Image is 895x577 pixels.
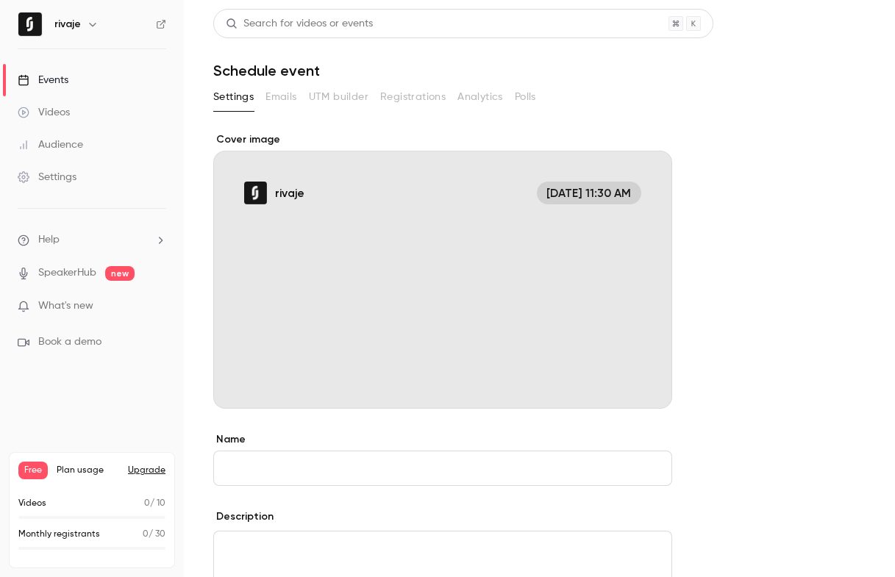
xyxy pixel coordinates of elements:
p: Videos [18,497,46,510]
button: Upgrade [128,465,165,476]
span: Free [18,462,48,479]
span: Registrations [380,90,446,105]
div: Settings [18,170,76,184]
label: Description [213,509,274,524]
span: Emails [265,90,296,105]
a: SpeakerHub [38,265,96,281]
p: Monthly registrants [18,528,100,541]
section: Cover image [213,132,672,409]
span: What's new [38,298,93,314]
p: / 10 [144,497,165,510]
label: Cover image [213,132,672,147]
h1: Schedule event [213,62,866,79]
h6: rivaje [54,17,81,32]
span: 0 [143,530,149,539]
span: new [105,266,135,281]
div: Search for videos or events [226,16,373,32]
p: / 30 [143,528,165,541]
div: Audience [18,137,83,152]
span: UTM builder [309,90,368,105]
button: Settings [213,85,254,109]
li: help-dropdown-opener [18,232,166,248]
span: Analytics [457,90,503,105]
span: Help [38,232,60,248]
span: Book a demo [38,334,101,350]
span: 0 [144,499,150,508]
iframe: Noticeable Trigger [149,300,166,313]
div: Events [18,73,68,87]
img: rivaje [18,12,42,36]
span: Polls [515,90,536,105]
span: Plan usage [57,465,119,476]
label: Name [213,432,672,447]
div: Videos [18,105,70,120]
